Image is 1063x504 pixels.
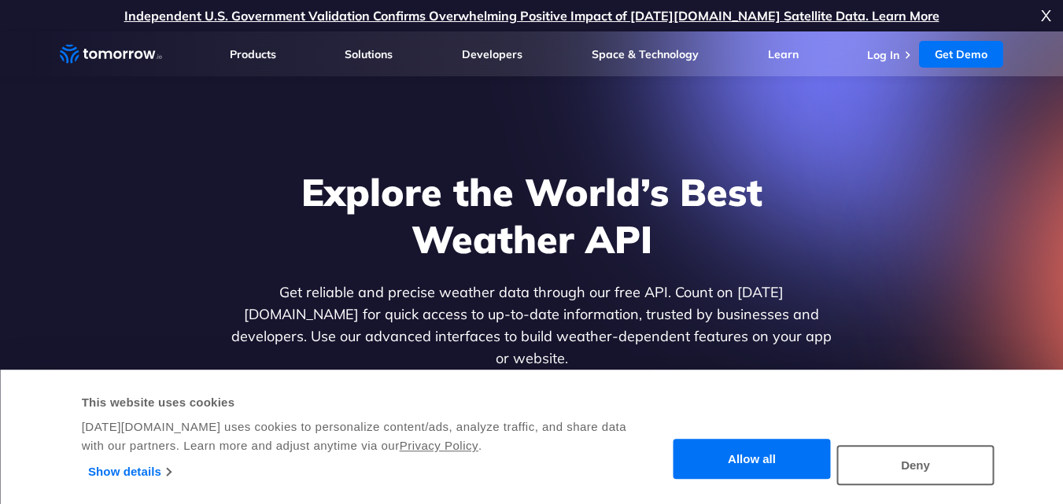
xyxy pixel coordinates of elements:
[919,41,1003,68] a: Get Demo
[400,439,478,452] a: Privacy Policy
[228,281,836,370] p: Get reliable and precise weather data through our free API. Count on [DATE][DOMAIN_NAME] for quic...
[124,8,939,24] a: Independent U.S. Government Validation Confirms Overwhelming Positive Impact of [DATE][DOMAIN_NAM...
[867,48,899,62] a: Log In
[228,168,836,263] h1: Explore the World’s Best Weather API
[345,47,393,61] a: Solutions
[60,42,162,66] a: Home link
[674,440,831,480] button: Allow all
[82,393,646,412] div: This website uses cookies
[82,418,646,455] div: [DATE][DOMAIN_NAME] uses cookies to personalize content/ads, analyze traffic, and share data with...
[88,460,171,484] a: Show details
[462,47,522,61] a: Developers
[230,47,276,61] a: Products
[592,47,699,61] a: Space & Technology
[837,445,995,485] button: Deny
[768,47,799,61] a: Learn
